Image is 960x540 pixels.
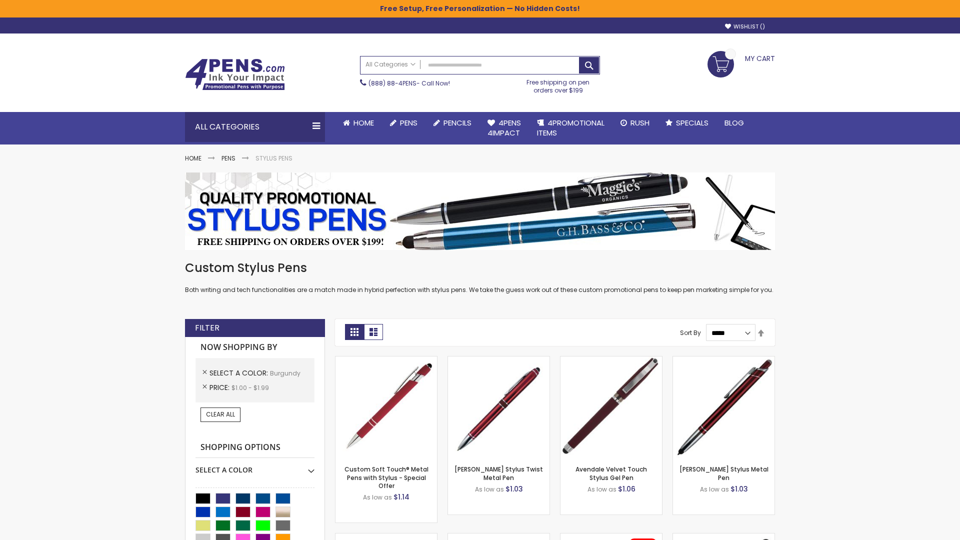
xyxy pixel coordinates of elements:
span: Price [209,382,231,392]
span: As low as [363,493,392,501]
span: Blog [724,117,744,128]
img: 4Pens Custom Pens and Promotional Products [185,58,285,90]
span: Select A Color [209,368,270,378]
strong: Stylus Pens [255,154,292,162]
a: Blog [716,112,752,134]
span: $1.06 [618,484,635,494]
img: Stylus Pens [185,172,775,250]
h1: Custom Stylus Pens [185,260,775,276]
a: Custom Soft Touch® Metal Pens with Stylus - Special Offer [344,465,428,489]
span: Burgundy [270,369,300,377]
a: (888) 88-4PENS [368,79,416,87]
a: 4Pens4impact [479,112,529,144]
img: Olson Stylus Metal Pen-Burgundy [673,356,774,458]
strong: Filter [195,322,219,333]
span: - Call Now! [368,79,450,87]
div: Free shipping on pen orders over $199 [516,74,600,94]
a: Custom Soft Touch® Metal Pens with Stylus-Burgundy [335,356,437,364]
span: Pens [400,117,417,128]
span: Home [353,117,374,128]
strong: Now Shopping by [195,337,314,358]
a: [PERSON_NAME] Stylus Twist Metal Pen [454,465,543,481]
span: Clear All [206,410,235,418]
a: Home [185,154,201,162]
a: Colter Stylus Twist Metal Pen-Burgundy [448,356,549,364]
span: $1.03 [730,484,748,494]
span: Rush [630,117,649,128]
a: Specials [657,112,716,134]
a: Olson Stylus Metal Pen-Burgundy [673,356,774,364]
label: Sort By [680,328,701,337]
div: Both writing and tech functionalities are a match made in hybrid perfection with stylus pens. We ... [185,260,775,294]
a: All Categories [360,56,420,73]
div: Select A Color [195,458,314,475]
img: Custom Soft Touch® Metal Pens with Stylus-Burgundy [335,356,437,458]
img: Colter Stylus Twist Metal Pen-Burgundy [448,356,549,458]
strong: Grid [345,324,364,340]
a: [PERSON_NAME] Stylus Metal Pen [679,465,768,481]
a: Wishlist [725,23,765,30]
a: 4PROMOTIONALITEMS [529,112,612,144]
span: All Categories [365,60,415,68]
a: Home [335,112,382,134]
span: As low as [700,485,729,493]
a: Pencils [425,112,479,134]
span: $1.14 [393,492,409,502]
a: Avendale Velvet Touch Stylus Gel Pen [575,465,647,481]
span: Specials [676,117,708,128]
a: Pens [382,112,425,134]
a: Rush [612,112,657,134]
a: Pens [221,154,235,162]
span: $1.03 [505,484,523,494]
span: As low as [587,485,616,493]
a: Clear All [200,407,240,421]
span: 4Pens 4impact [487,117,521,138]
span: $1.00 - $1.99 [231,383,269,392]
div: All Categories [185,112,325,142]
span: Pencils [443,117,471,128]
span: 4PROMOTIONAL ITEMS [537,117,604,138]
a: Avendale Velvet Touch Stylus Gel Pen-Burgundy [560,356,662,364]
strong: Shopping Options [195,437,314,458]
img: Avendale Velvet Touch Stylus Gel Pen-Burgundy [560,356,662,458]
span: As low as [475,485,504,493]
